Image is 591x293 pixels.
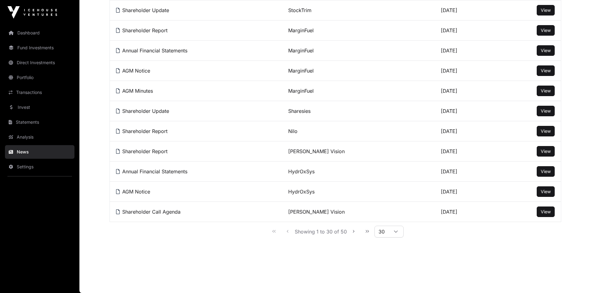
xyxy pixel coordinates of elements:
a: Sharesies [288,108,311,114]
button: View [537,146,555,157]
a: Shareholder Update [116,108,169,114]
a: MarginFuel [288,88,314,94]
button: View [537,206,555,217]
a: View [541,189,551,195]
td: [DATE] [435,202,500,222]
a: Settings [5,160,74,174]
button: View [537,45,555,56]
button: View [537,126,555,136]
button: Next Page [347,225,360,238]
a: MarginFuel [288,47,314,54]
button: View [537,106,555,116]
a: View [541,168,551,175]
a: Dashboard [5,26,74,40]
a: View [541,27,551,33]
a: View [541,209,551,215]
td: [DATE] [435,81,500,101]
a: Analysis [5,130,74,144]
a: View [541,128,551,134]
a: Invest [5,100,74,114]
a: View [541,68,551,74]
a: Portfolio [5,71,74,84]
td: [DATE] [435,41,500,61]
a: Annual Financial Statements [116,47,187,54]
a: AGM Minutes [116,88,153,94]
a: Direct Investments [5,56,74,69]
a: [PERSON_NAME] Vision [288,209,345,215]
td: [DATE] [435,20,500,41]
td: [DATE] [435,61,500,81]
a: Shareholder Call Agenda [116,209,181,215]
button: View [537,86,555,96]
a: View [541,88,551,94]
a: Shareholder Update [116,7,169,13]
img: Icehouse Ventures Logo [7,6,57,19]
a: HydrOxSys [288,189,315,195]
span: Rows per page [375,226,388,237]
a: HydrOxSys [288,168,315,175]
button: View [537,186,555,197]
a: AGM Notice [116,68,150,74]
a: Transactions [5,86,74,99]
span: View [541,48,551,53]
a: News [5,145,74,159]
a: StockTrim [288,7,311,13]
td: [DATE] [435,0,500,20]
a: Statements [5,115,74,129]
span: View [541,169,551,174]
button: View [537,166,555,177]
button: View [537,5,555,16]
button: View [537,65,555,76]
span: View [541,149,551,154]
td: [DATE] [435,162,500,182]
a: View [541,7,551,13]
a: Shareholder Report [116,27,168,33]
a: View [541,47,551,54]
span: Showing 1 to 30 of 50 [295,229,347,235]
a: AGM Notice [116,189,150,195]
span: View [541,209,551,214]
span: View [541,189,551,194]
span: View [541,68,551,73]
a: View [541,108,551,114]
td: [DATE] [435,182,500,202]
td: [DATE] [435,121,500,141]
iframe: Chat Widget [560,263,591,293]
a: Shareholder Report [116,148,168,154]
span: View [541,88,551,93]
a: MarginFuel [288,68,314,74]
button: View [537,25,555,36]
a: [PERSON_NAME] Vision [288,148,345,154]
a: Annual Financial Statements [116,168,187,175]
a: Shareholder Report [116,128,168,134]
span: View [541,28,551,33]
a: View [541,148,551,154]
button: Last Page [361,225,374,238]
a: Nilo [288,128,298,134]
td: [DATE] [435,101,500,121]
a: MarginFuel [288,27,314,33]
td: [DATE] [435,141,500,162]
a: Fund Investments [5,41,74,55]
